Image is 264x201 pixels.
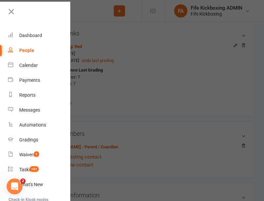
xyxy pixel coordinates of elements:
[8,88,71,103] a: Reports
[8,103,71,118] a: Messages
[19,63,38,68] div: Calendar
[30,166,39,172] span: 161
[8,177,71,192] a: What's New
[19,77,40,83] div: Payments
[8,28,71,43] a: Dashboard
[8,73,71,88] a: Payments
[8,162,71,177] a: Tasks 161
[19,33,42,38] div: Dashboard
[19,122,46,127] div: Automations
[7,178,23,194] iframe: Intercom live chat
[8,43,71,58] a: People
[19,48,34,53] div: People
[19,107,40,113] div: Messages
[19,92,35,98] div: Reports
[19,137,38,142] div: Gradings
[8,132,71,147] a: Gradings
[8,58,71,73] a: Calendar
[19,167,31,172] div: Tasks
[8,147,71,162] a: Waivers 1
[20,178,26,184] span: 2
[34,151,39,157] span: 1
[19,182,43,187] div: What's New
[8,118,71,132] a: Automations
[19,152,35,157] div: Waivers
